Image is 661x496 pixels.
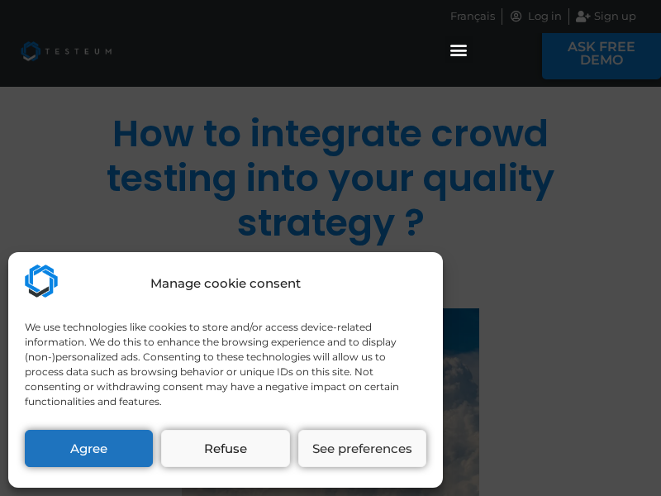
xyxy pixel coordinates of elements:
div: We use technologies like cookies to store and/or access device-related information. We do this to... [25,320,425,409]
button: Agree [25,430,153,467]
button: Refuse [161,430,289,467]
img: Testeum.com - Application crowdtesting platform [25,265,58,298]
button: See preferences [298,430,426,467]
div: Menu Toggle [445,36,473,63]
div: Manage cookie consent [150,274,301,293]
